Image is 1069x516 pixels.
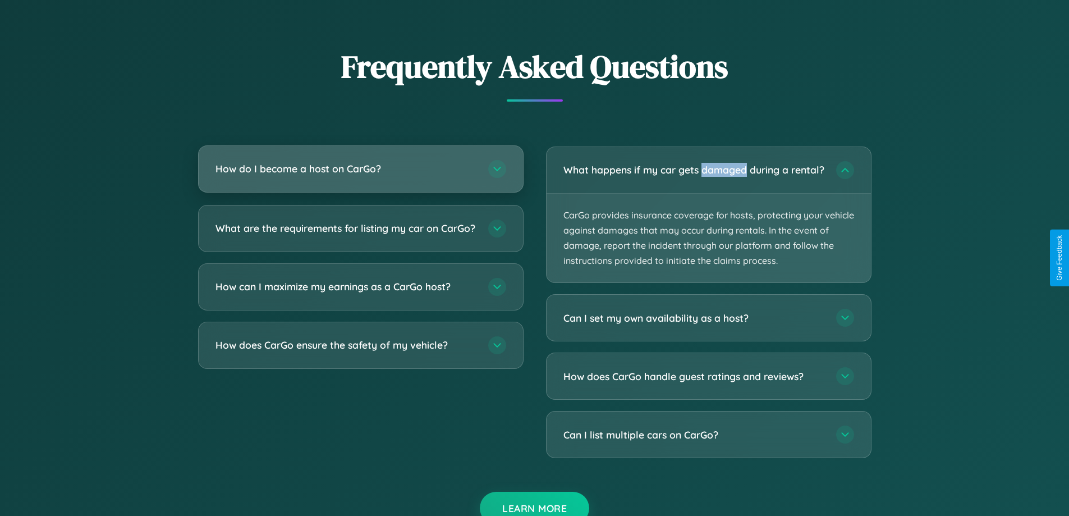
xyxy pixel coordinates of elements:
[198,45,871,88] h2: Frequently Asked Questions
[547,194,871,283] p: CarGo provides insurance coverage for hosts, protecting your vehicle against damages that may occ...
[215,162,477,176] h3: How do I become a host on CarGo?
[563,369,825,383] h3: How does CarGo handle guest ratings and reviews?
[1056,235,1063,281] div: Give Feedback
[563,428,825,442] h3: Can I list multiple cars on CarGo?
[563,311,825,325] h3: Can I set my own availability as a host?
[215,338,477,352] h3: How does CarGo ensure the safety of my vehicle?
[563,163,825,177] h3: What happens if my car gets damaged during a rental?
[215,221,477,235] h3: What are the requirements for listing my car on CarGo?
[215,280,477,294] h3: How can I maximize my earnings as a CarGo host?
